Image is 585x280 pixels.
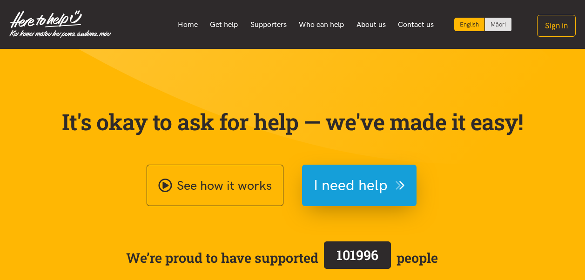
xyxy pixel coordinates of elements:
a: Contact us [392,15,440,34]
a: Home [171,15,204,34]
a: Who can help [293,15,350,34]
p: It's okay to ask for help — we've made it easy! [60,108,525,135]
a: Switch to Te Reo Māori [485,18,511,31]
img: Home [9,10,111,38]
a: Get help [204,15,244,34]
a: Supporters [244,15,293,34]
div: Current language [454,18,485,31]
div: Language toggle [454,18,512,31]
span: 101996 [336,246,378,264]
a: About us [350,15,392,34]
a: See how it works [147,165,283,206]
span: I need help [314,173,388,197]
button: I need help [302,165,417,206]
button: Sign in [537,15,576,37]
span: We’re proud to have supported people [126,240,438,276]
a: 101996 [318,240,397,276]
